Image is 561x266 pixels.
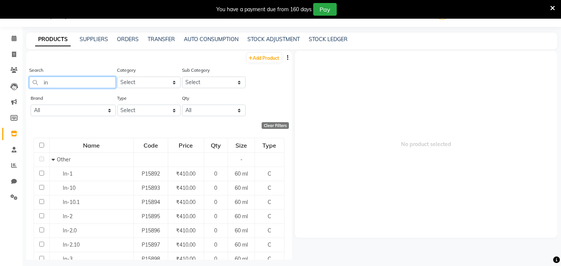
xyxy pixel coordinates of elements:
span: C [268,213,271,220]
span: ₹410.00 [176,213,195,220]
span: 60 ml [235,227,248,234]
span: P15896 [142,227,160,234]
label: Qty [182,95,189,102]
span: C [268,241,271,248]
span: Collapse Row [52,156,57,163]
span: 0 [214,170,217,177]
span: In-10 [63,185,75,191]
a: STOCK LEDGER [309,36,348,43]
a: PRODUCTS [35,33,71,46]
a: STOCK ADJUSTMENT [247,36,300,43]
label: Category [117,67,136,74]
label: Brand [31,95,43,102]
div: Price [169,139,203,152]
span: C [268,256,271,262]
span: 60 ml [235,241,248,248]
span: ₹410.00 [176,185,195,191]
span: C [268,185,271,191]
span: ₹410.00 [176,199,195,205]
span: In-10.1 [63,199,80,205]
span: P15893 [142,185,160,191]
span: ₹410.00 [176,256,195,262]
div: Size [228,139,254,152]
label: Sub Category [182,67,210,74]
span: - [240,156,243,163]
div: Qty [204,139,227,152]
button: Pay [313,3,337,16]
div: Name [50,139,133,152]
span: In-2.10 [63,241,80,248]
span: 0 [214,185,217,191]
span: ₹410.00 [176,170,195,177]
span: In-2 [63,213,73,220]
span: Other [57,156,71,163]
span: 0 [214,256,217,262]
div: Type [255,139,283,152]
span: P15892 [142,170,160,177]
span: In-3 [63,256,73,262]
label: Search [29,67,43,74]
span: 60 ml [235,213,248,220]
a: ORDERS [117,36,139,43]
a: TRANSFER [148,36,175,43]
span: 60 ml [235,199,248,205]
div: You have a payment due from 160 days [216,6,312,13]
span: C [268,170,271,177]
span: C [268,199,271,205]
a: SUPPLIERS [80,36,108,43]
span: In-2.0 [63,227,77,234]
div: Clear Filters [262,122,289,129]
span: 0 [214,227,217,234]
span: ₹410.00 [176,241,195,248]
span: In-1 [63,170,73,177]
input: Search by product name or code [29,77,116,88]
span: P15897 [142,241,160,248]
a: AUTO CONSUMPTION [184,36,238,43]
label: Type [117,95,127,102]
span: P15895 [142,213,160,220]
div: Code [134,139,167,152]
span: No product selected [295,51,558,238]
a: Add Product [247,53,281,62]
span: 60 ml [235,170,248,177]
span: P15898 [142,256,160,262]
span: 0 [214,241,217,248]
span: 60 ml [235,256,248,262]
span: 0 [214,199,217,205]
span: ₹410.00 [176,227,195,234]
span: 60 ml [235,185,248,191]
span: C [268,227,271,234]
span: 0 [214,213,217,220]
span: P15894 [142,199,160,205]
